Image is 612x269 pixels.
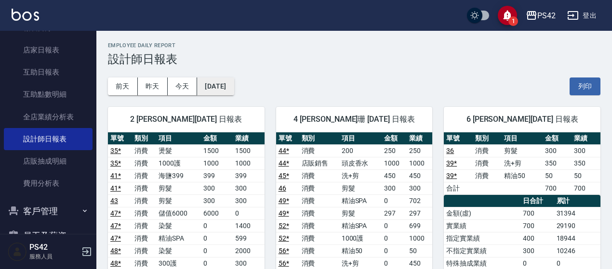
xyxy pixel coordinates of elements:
[299,219,339,232] td: 消費
[339,207,382,219] td: 剪髮
[382,132,407,145] th: 金額
[444,232,520,244] td: 指定實業績
[288,115,421,124] span: 4 [PERSON_NAME]珊 [DATE] 日報表
[473,169,502,182] td: 消費
[299,144,339,157] td: 消費
[120,115,253,124] span: 2 [PERSON_NAME][DATE] 日報表
[201,169,233,182] td: 399
[382,169,407,182] td: 450
[498,6,517,25] button: save
[407,194,432,207] td: 702
[444,207,520,219] td: 金額(虛)
[543,144,572,157] td: 300
[520,232,554,244] td: 400
[572,132,600,145] th: 業績
[156,132,200,145] th: 項目
[4,223,93,248] button: 員工及薪資
[299,194,339,207] td: 消費
[132,182,156,194] td: 消費
[233,232,265,244] td: 599
[537,10,556,22] div: PS42
[572,182,600,194] td: 700
[554,244,600,257] td: 10246
[197,77,234,95] button: [DATE]
[201,219,233,232] td: 0
[382,157,407,169] td: 1000
[407,157,432,169] td: 1000
[473,157,502,169] td: 消費
[29,243,79,252] h5: PS42
[382,144,407,157] td: 250
[382,182,407,194] td: 300
[201,232,233,244] td: 0
[339,232,382,244] td: 1000護
[201,194,233,207] td: 300
[233,182,265,194] td: 300
[233,132,265,145] th: 業績
[446,147,454,154] a: 36
[554,232,600,244] td: 18944
[233,219,265,232] td: 1400
[382,207,407,219] td: 297
[108,52,600,66] h3: 設計師日報表
[554,207,600,219] td: 31394
[233,169,265,182] td: 399
[382,194,407,207] td: 0
[572,169,600,182] td: 50
[4,83,93,105] a: 互助點數明細
[299,244,339,257] td: 消費
[299,232,339,244] td: 消費
[156,194,200,207] td: 剪髮
[4,106,93,128] a: 全店業績分析表
[382,244,407,257] td: 0
[339,169,382,182] td: 洗+剪
[543,182,572,194] td: 700
[4,150,93,172] a: 店販抽成明細
[233,194,265,207] td: 300
[543,169,572,182] td: 50
[522,6,559,26] button: PS42
[279,184,286,192] a: 46
[299,169,339,182] td: 消費
[29,252,79,261] p: 服務人員
[543,157,572,169] td: 350
[339,182,382,194] td: 剪髮
[233,207,265,219] td: 0
[132,194,156,207] td: 消費
[520,244,554,257] td: 300
[156,182,200,194] td: 剪髮
[570,77,600,95] button: 列印
[339,157,382,169] td: 頭皮香水
[339,219,382,232] td: 精油SPA
[502,157,543,169] td: 洗+剪
[543,132,572,145] th: 金額
[132,232,156,244] td: 消費
[233,144,265,157] td: 1500
[407,169,432,182] td: 450
[473,144,502,157] td: 消費
[407,182,432,194] td: 300
[108,132,132,145] th: 單號
[444,219,520,232] td: 實業績
[156,207,200,219] td: 儲值6000
[156,169,200,182] td: 海鹽399
[132,144,156,157] td: 消費
[339,132,382,145] th: 項目
[4,128,93,150] a: 設計師日報表
[382,219,407,232] td: 0
[132,132,156,145] th: 類別
[407,244,432,257] td: 50
[201,182,233,194] td: 300
[132,169,156,182] td: 消費
[156,144,200,157] td: 燙髮
[156,244,200,257] td: 染髮
[407,219,432,232] td: 699
[108,42,600,49] h2: Employee Daily Report
[339,194,382,207] td: 精油SPA
[502,144,543,157] td: 剪髮
[299,182,339,194] td: 消費
[201,132,233,145] th: 金額
[444,244,520,257] td: 不指定實業績
[382,232,407,244] td: 0
[520,195,554,207] th: 日合計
